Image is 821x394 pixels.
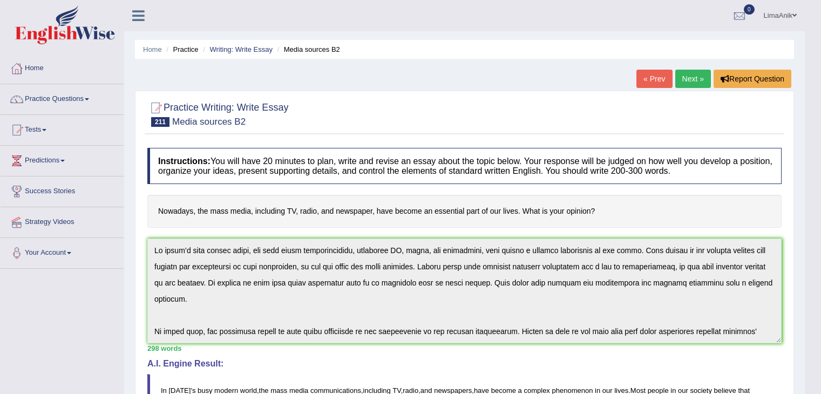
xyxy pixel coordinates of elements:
a: Home [143,45,162,53]
h4: A.I. Engine Result: [147,359,782,369]
a: Practice Questions [1,84,124,111]
a: Your Account [1,238,124,265]
a: Predictions [1,146,124,173]
small: Media sources B2 [172,117,246,127]
a: Success Stories [1,176,124,203]
button: Report Question [714,70,791,88]
li: Media sources B2 [275,44,340,55]
div: 298 words [147,343,782,354]
b: Instructions: [158,157,211,166]
li: Practice [164,44,198,55]
a: Tests [1,115,124,142]
span: 211 [151,117,169,127]
h4: Nowadays, the mass media, including TV, radio, and newspaper, have become an essential part of ou... [147,195,782,228]
a: « Prev [636,70,672,88]
h4: You will have 20 minutes to plan, write and revise an essay about the topic below. Your response ... [147,148,782,184]
h2: Practice Writing: Write Essay [147,100,288,127]
a: Home [1,53,124,80]
a: Strategy Videos [1,207,124,234]
a: Writing: Write Essay [209,45,273,53]
span: 0 [744,4,755,15]
a: Next » [675,70,711,88]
